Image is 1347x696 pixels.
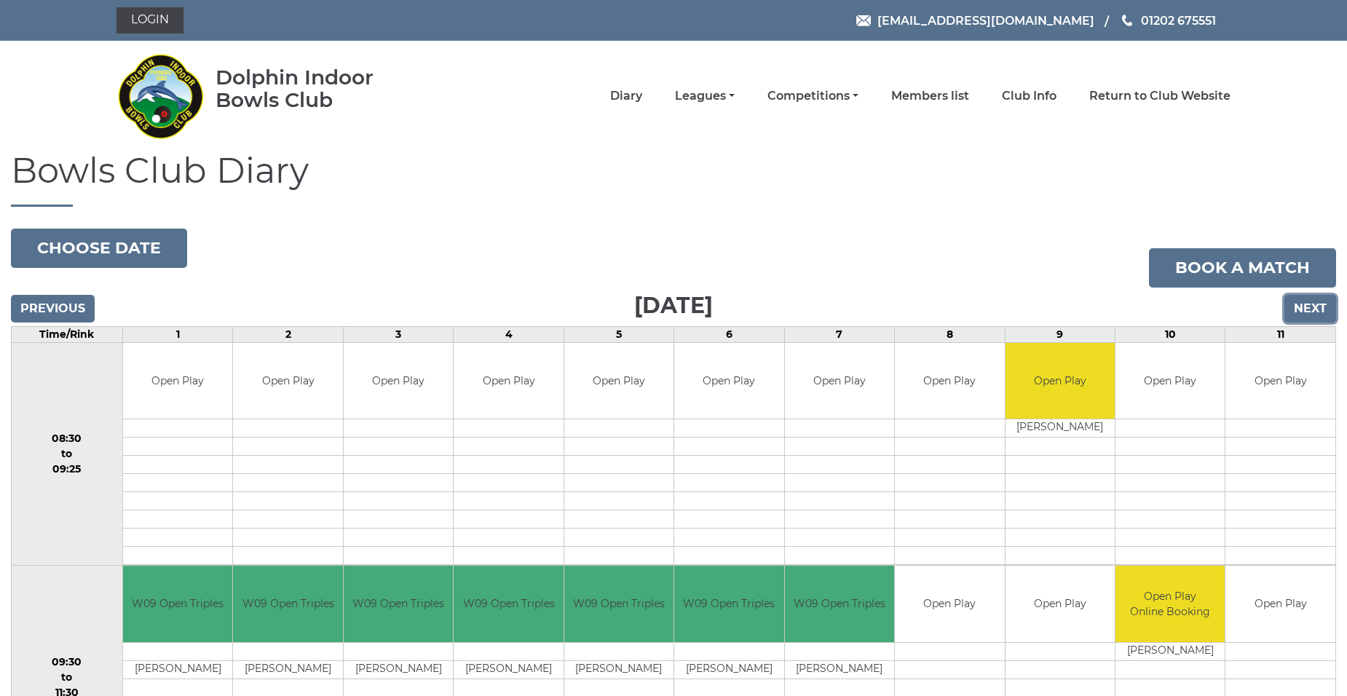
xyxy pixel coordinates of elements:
[1089,88,1231,104] a: Return to Club Website
[877,13,1094,27] span: [EMAIL_ADDRESS][DOMAIN_NAME]
[123,660,232,679] td: [PERSON_NAME]
[454,566,563,642] td: W09 Open Triples
[454,343,563,419] td: Open Play
[785,660,894,679] td: [PERSON_NAME]
[344,343,453,419] td: Open Play
[12,326,123,342] td: Time/Rink
[785,566,894,642] td: W09 Open Triples
[674,566,783,642] td: W09 Open Triples
[895,566,1004,642] td: Open Play
[891,88,969,104] a: Members list
[1149,248,1336,288] a: Book a match
[233,660,342,679] td: [PERSON_NAME]
[11,151,1336,207] h1: Bowls Club Diary
[564,660,673,679] td: [PERSON_NAME]
[116,45,204,147] img: Dolphin Indoor Bowls Club
[895,326,1005,342] td: 8
[122,326,232,342] td: 1
[675,88,735,104] a: Leagues
[123,566,232,642] td: W09 Open Triples
[856,15,871,26] img: Email
[344,566,453,642] td: W09 Open Triples
[123,343,232,419] td: Open Play
[1005,326,1115,342] td: 9
[1225,343,1335,419] td: Open Play
[11,229,187,268] button: Choose date
[454,326,564,342] td: 4
[1115,642,1225,660] td: [PERSON_NAME]
[1225,566,1335,642] td: Open Play
[1115,326,1225,342] td: 10
[1006,566,1115,642] td: Open Play
[1225,326,1336,342] td: 11
[343,326,453,342] td: 3
[1284,295,1336,323] input: Next
[1115,343,1225,419] td: Open Play
[564,343,673,419] td: Open Play
[856,12,1094,30] a: Email [EMAIL_ADDRESS][DOMAIN_NAME]
[216,66,420,111] div: Dolphin Indoor Bowls Club
[564,326,673,342] td: 5
[674,660,783,679] td: [PERSON_NAME]
[674,343,783,419] td: Open Play
[233,343,342,419] td: Open Play
[454,660,563,679] td: [PERSON_NAME]
[674,326,784,342] td: 6
[1006,343,1115,419] td: Open Play
[1115,566,1225,642] td: Open Play Online Booking
[233,566,342,642] td: W09 Open Triples
[785,343,894,419] td: Open Play
[1002,88,1056,104] a: Club Info
[233,326,343,342] td: 2
[1120,12,1216,30] a: Phone us 01202 675551
[116,7,183,33] a: Login
[11,295,95,323] input: Previous
[767,88,858,104] a: Competitions
[610,88,642,104] a: Diary
[344,660,453,679] td: [PERSON_NAME]
[1006,419,1115,438] td: [PERSON_NAME]
[1141,13,1216,27] span: 01202 675551
[564,566,673,642] td: W09 Open Triples
[12,342,123,566] td: 08:30 to 09:25
[895,343,1004,419] td: Open Play
[784,326,894,342] td: 7
[1122,15,1132,26] img: Phone us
